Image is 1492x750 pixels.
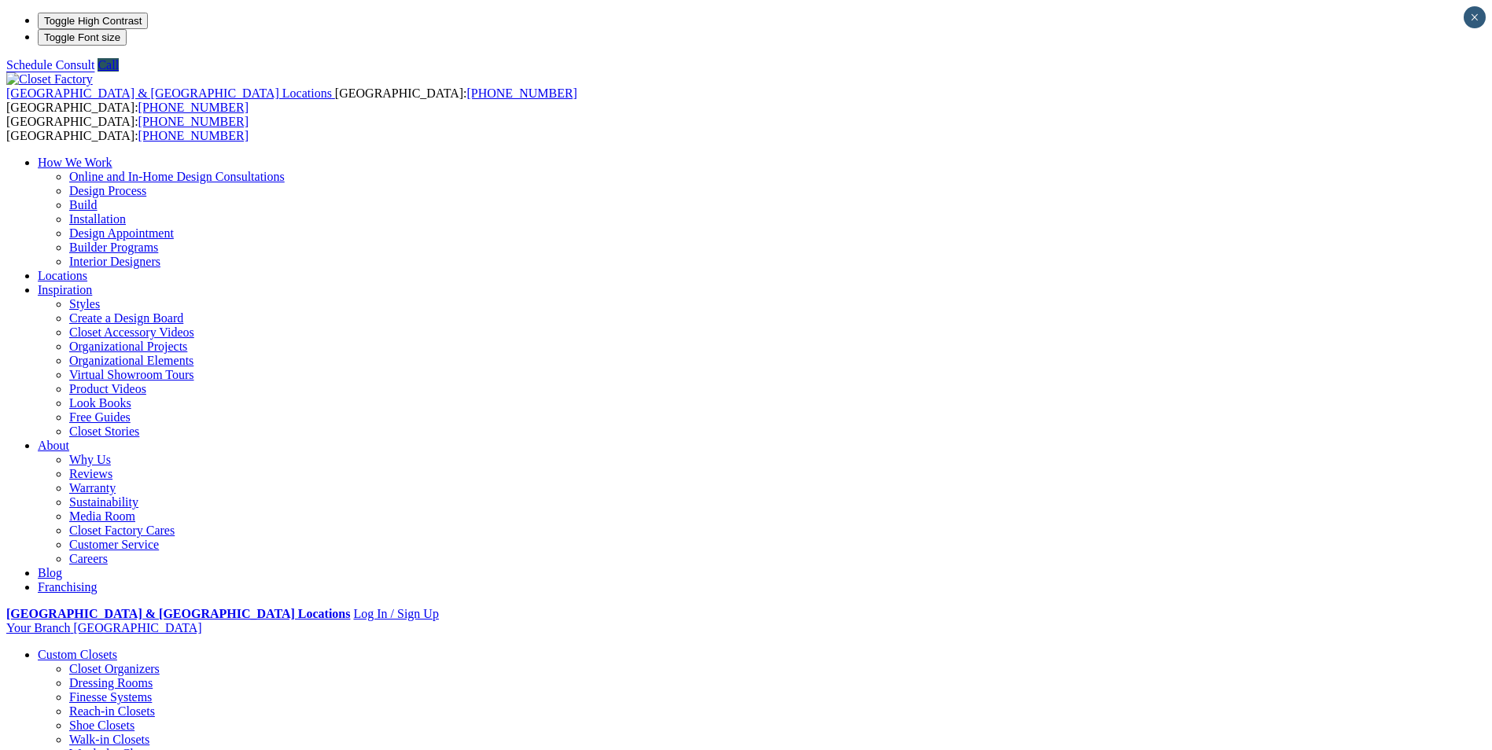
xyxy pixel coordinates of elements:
a: Build [69,198,98,211]
a: Finesse Systems [69,690,152,704]
a: Dressing Rooms [69,676,153,689]
a: [GEOGRAPHIC_DATA] & [GEOGRAPHIC_DATA] Locations [6,607,350,620]
a: Product Videos [69,382,146,395]
a: Builder Programs [69,241,158,254]
span: [GEOGRAPHIC_DATA] [73,621,201,634]
img: Closet Factory [6,72,93,86]
a: Why Us [69,453,111,466]
span: [GEOGRAPHIC_DATA]: [GEOGRAPHIC_DATA]: [6,115,249,142]
span: [GEOGRAPHIC_DATA]: [GEOGRAPHIC_DATA]: [6,86,577,114]
a: Organizational Projects [69,340,187,353]
a: Custom Closets [38,648,117,661]
a: Blog [38,566,62,579]
span: Toggle Font size [44,31,120,43]
a: Walk-in Closets [69,733,149,746]
a: Design Process [69,184,146,197]
a: How We Work [38,156,112,169]
button: Toggle High Contrast [38,13,148,29]
button: Toggle Font size [38,29,127,46]
button: Close [1464,6,1486,28]
a: [PHONE_NUMBER] [138,129,249,142]
a: Create a Design Board [69,311,183,325]
span: Your Branch [6,621,70,634]
a: Your Branch [GEOGRAPHIC_DATA] [6,621,202,634]
a: Virtual Showroom Tours [69,368,194,381]
a: Installation [69,212,126,226]
a: Reach-in Closets [69,704,155,718]
a: Closet Organizers [69,662,160,675]
a: Sustainability [69,495,138,509]
a: Call [98,58,119,72]
a: Reviews [69,467,112,480]
a: [PHONE_NUMBER] [138,101,249,114]
a: Organizational Elements [69,354,193,367]
a: Log In / Sign Up [353,607,438,620]
a: Styles [69,297,100,311]
a: [PHONE_NUMBER] [138,115,249,128]
a: Interior Designers [69,255,160,268]
span: Toggle High Contrast [44,15,142,27]
span: [GEOGRAPHIC_DATA] & [GEOGRAPHIC_DATA] Locations [6,86,332,100]
a: [GEOGRAPHIC_DATA] & [GEOGRAPHIC_DATA] Locations [6,86,335,100]
a: Media Room [69,509,135,523]
a: Warranty [69,481,116,494]
a: Free Guides [69,410,131,424]
a: Locations [38,269,87,282]
a: Online and In-Home Design Consultations [69,170,285,183]
a: About [38,439,69,452]
a: Closet Accessory Videos [69,325,194,339]
a: Customer Service [69,538,159,551]
a: Careers [69,552,108,565]
a: Franchising [38,580,98,594]
a: Shoe Closets [69,719,134,732]
a: Inspiration [38,283,92,296]
a: Look Books [69,396,131,410]
a: [PHONE_NUMBER] [466,86,577,100]
a: Closet Stories [69,425,139,438]
a: Design Appointment [69,226,174,240]
a: Closet Factory Cares [69,524,175,537]
a: Schedule Consult [6,58,94,72]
